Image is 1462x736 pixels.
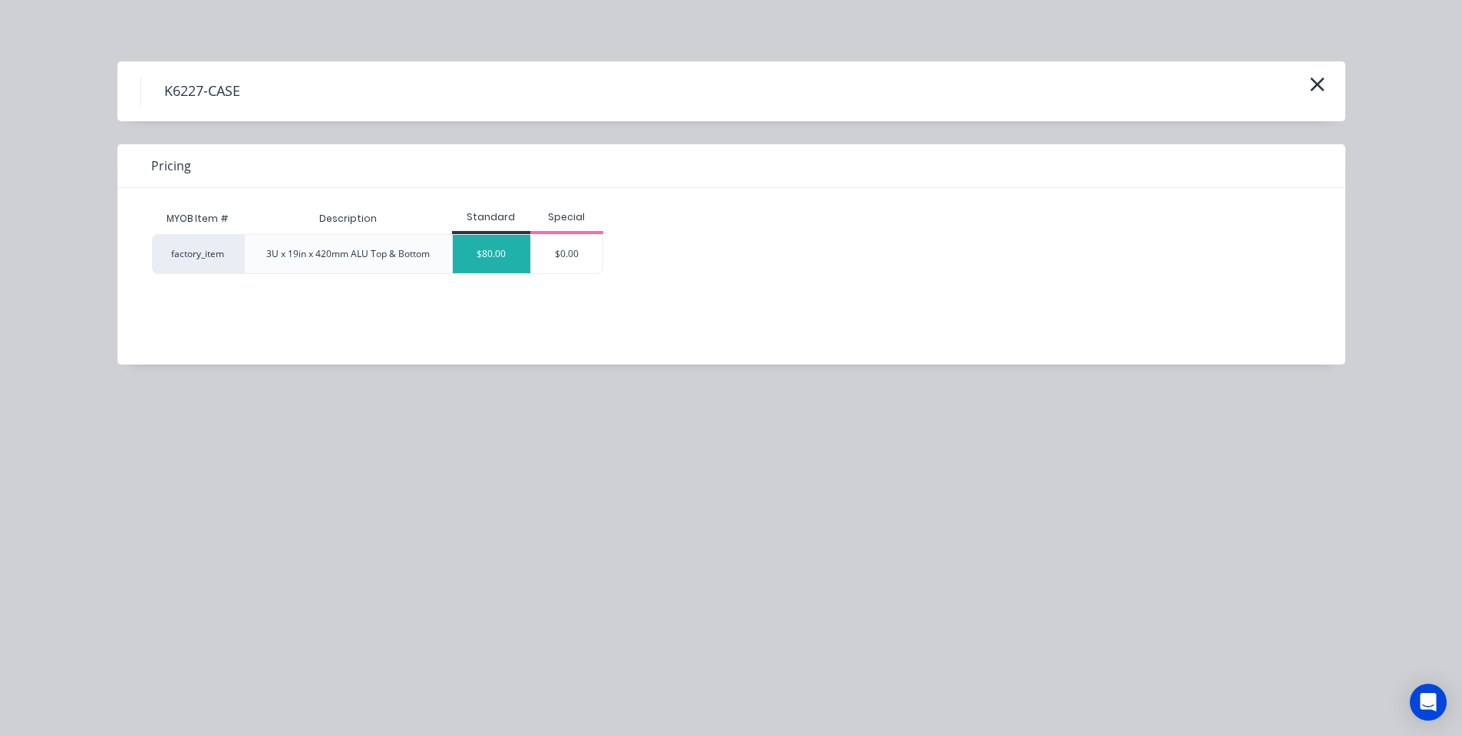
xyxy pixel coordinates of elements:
div: Open Intercom Messenger [1410,684,1447,721]
div: 3U x 19in x 420mm ALU Top & Bottom [266,247,430,261]
div: factory_item [152,234,244,274]
div: $80.00 [453,235,530,273]
div: Standard [452,210,530,224]
div: MYOB Item # [152,203,244,234]
div: Special [530,210,604,224]
h4: K6227-CASE [140,77,263,106]
div: $0.00 [531,235,603,273]
div: Description [307,200,389,238]
span: Pricing [151,157,191,175]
